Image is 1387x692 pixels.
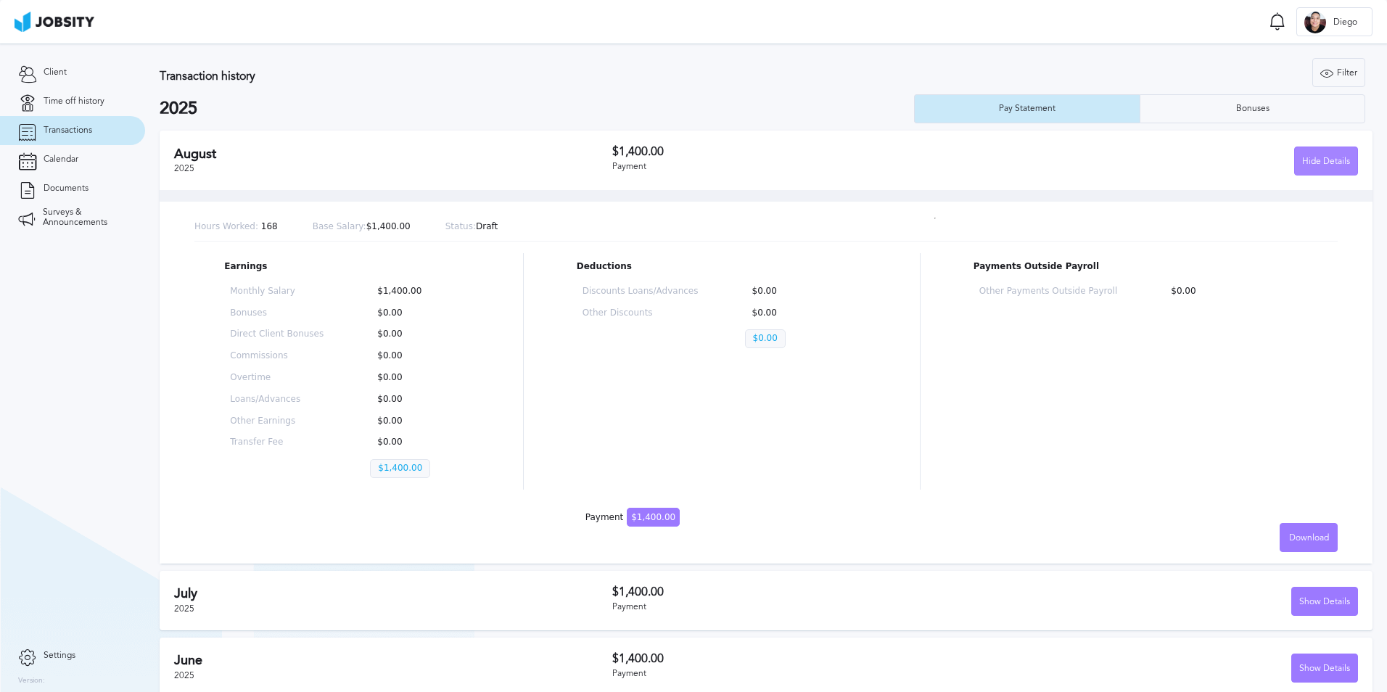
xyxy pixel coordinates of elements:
[370,373,464,383] p: $0.00
[745,287,861,297] p: $0.00
[1291,587,1358,616] button: Show Details
[313,222,411,232] p: $1,400.00
[974,262,1308,272] p: Payments Outside Payroll
[1280,523,1338,552] button: Download
[1294,147,1358,176] button: Hide Details
[43,207,127,228] span: Surveys & Announcements
[745,308,861,318] p: $0.00
[627,508,680,527] span: $1,400.00
[230,373,324,383] p: Overtime
[1291,654,1358,683] button: Show Details
[18,677,45,685] label: Version:
[612,585,985,598] h3: $1,400.00
[992,104,1063,114] div: Pay Statement
[1304,12,1326,33] div: D
[15,12,94,32] img: ab4bad089aa723f57921c736e9817d99.png
[1312,58,1365,87] button: Filter
[612,669,985,679] div: Payment
[174,586,612,601] h2: July
[44,155,78,165] span: Calendar
[44,651,75,661] span: Settings
[160,99,914,119] h2: 2025
[612,602,985,612] div: Payment
[230,416,324,427] p: Other Earnings
[160,70,820,83] h3: Transaction history
[370,329,464,339] p: $0.00
[1295,147,1357,176] div: Hide Details
[174,147,612,162] h2: August
[577,262,866,272] p: Deductions
[612,162,985,172] div: Payment
[1296,7,1372,36] button: DDiego
[174,604,194,614] span: 2025
[230,329,324,339] p: Direct Client Bonuses
[1292,588,1357,617] div: Show Details
[313,221,366,231] span: Base Salary:
[174,670,194,680] span: 2025
[44,125,92,136] span: Transactions
[583,287,699,297] p: Discounts Loans/Advances
[44,184,89,194] span: Documents
[745,329,786,348] p: $0.00
[370,459,430,478] p: $1,400.00
[370,287,464,297] p: $1,400.00
[1326,17,1365,28] span: Diego
[194,222,278,232] p: 168
[1289,533,1329,543] span: Download
[612,652,985,665] h3: $1,400.00
[1140,94,1365,123] button: Bonuses
[44,96,104,107] span: Time off history
[230,437,324,448] p: Transfer Fee
[370,308,464,318] p: $0.00
[370,437,464,448] p: $0.00
[612,145,985,158] h3: $1,400.00
[1292,654,1357,683] div: Show Details
[445,222,498,232] p: Draft
[230,395,324,405] p: Loans/Advances
[370,351,464,361] p: $0.00
[585,513,680,523] div: Payment
[979,287,1117,297] p: Other Payments Outside Payroll
[445,221,476,231] span: Status:
[224,262,469,272] p: Earnings
[194,221,258,231] span: Hours Worked:
[1229,104,1277,114] div: Bonuses
[230,351,324,361] p: Commissions
[230,287,324,297] p: Monthly Salary
[1164,287,1301,297] p: $0.00
[370,416,464,427] p: $0.00
[230,308,324,318] p: Bonuses
[174,163,194,173] span: 2025
[1313,59,1365,88] div: Filter
[370,395,464,405] p: $0.00
[583,308,699,318] p: Other Discounts
[914,94,1140,123] button: Pay Statement
[44,67,67,78] span: Client
[174,653,612,668] h2: June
